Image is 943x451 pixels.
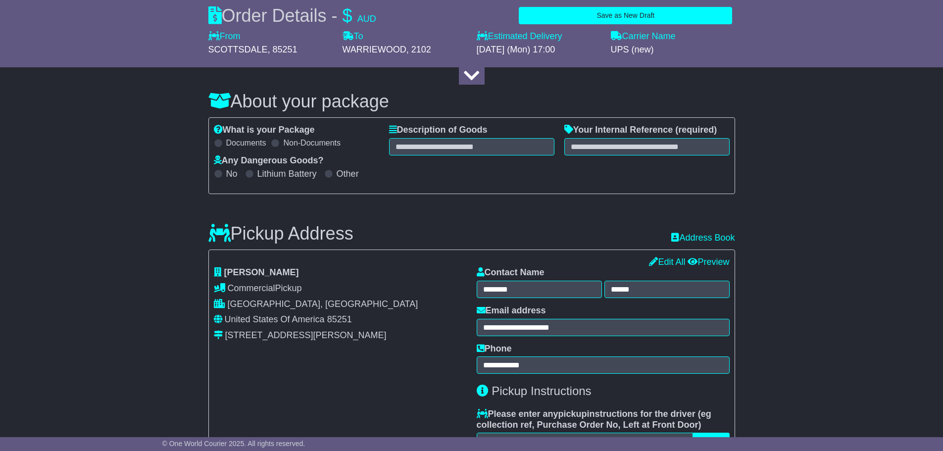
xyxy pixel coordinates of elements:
div: Order Details - [208,5,376,26]
label: What is your Package [214,125,315,136]
div: [DATE] (Mon) 17:00 [477,45,601,55]
span: Pickup Instructions [492,384,591,398]
label: Carrier Name [611,31,676,42]
a: Edit All [649,257,685,267]
span: $ [343,5,352,26]
label: Contact Name [477,267,545,278]
label: Description of Goods [389,125,488,136]
h3: About your package [208,92,735,111]
button: Save as New Draft [519,7,732,24]
a: Address Book [671,233,735,244]
label: Documents [226,138,266,148]
span: AUD [357,14,376,24]
div: Pickup [214,283,467,294]
span: [GEOGRAPHIC_DATA], [GEOGRAPHIC_DATA] [228,299,418,309]
a: Preview [688,257,729,267]
label: To [343,31,363,42]
span: Commercial [228,283,275,293]
label: Phone [477,344,512,354]
label: Please enter any instructions for the driver ( ) [477,409,730,430]
h3: Pickup Address [208,224,353,244]
span: [PERSON_NAME] [224,267,299,277]
span: , 85251 [268,45,298,54]
span: pickup [558,409,587,419]
span: United States Of America [225,314,325,324]
span: , 2102 [406,45,431,54]
label: Lithium Battery [257,169,317,180]
label: Non-Documents [283,138,341,148]
label: Your Internal Reference (required) [564,125,717,136]
label: From [208,31,241,42]
span: 85251 [327,314,352,324]
label: Other [337,169,359,180]
span: eg collection ref, Purchase Order No, Left at Front Door [477,409,711,430]
span: SCOTTSDALE [208,45,268,54]
label: No [226,169,238,180]
label: Estimated Delivery [477,31,601,42]
div: [STREET_ADDRESS][PERSON_NAME] [225,330,387,341]
button: Popular [693,433,729,450]
label: Email address [477,305,546,316]
label: Any Dangerous Goods? [214,155,324,166]
span: WARRIEWOOD [343,45,406,54]
div: UPS (new) [611,45,735,55]
span: © One World Courier 2025. All rights reserved. [162,440,305,448]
